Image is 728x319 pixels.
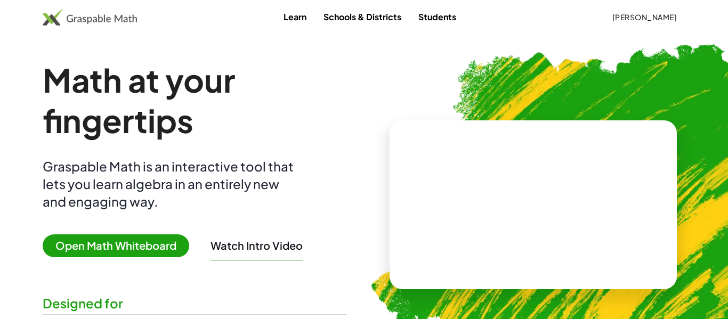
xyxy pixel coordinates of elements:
a: Students [410,7,465,27]
a: Schools & Districts [315,7,410,27]
div: Designed for [43,295,347,312]
h1: Math at your fingertips [43,60,347,141]
button: [PERSON_NAME] [603,7,685,27]
button: Watch Intro Video [211,239,303,252]
a: Learn [275,7,315,27]
div: Graspable Math is an interactive tool that lets you learn algebra in an entirely new and engaging... [43,158,298,210]
span: [PERSON_NAME] [612,12,677,22]
span: Open Math Whiteboard [43,234,189,257]
video: What is this? This is dynamic math notation. Dynamic math notation plays a central role in how Gr... [454,165,613,245]
a: Open Math Whiteboard [43,241,198,252]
